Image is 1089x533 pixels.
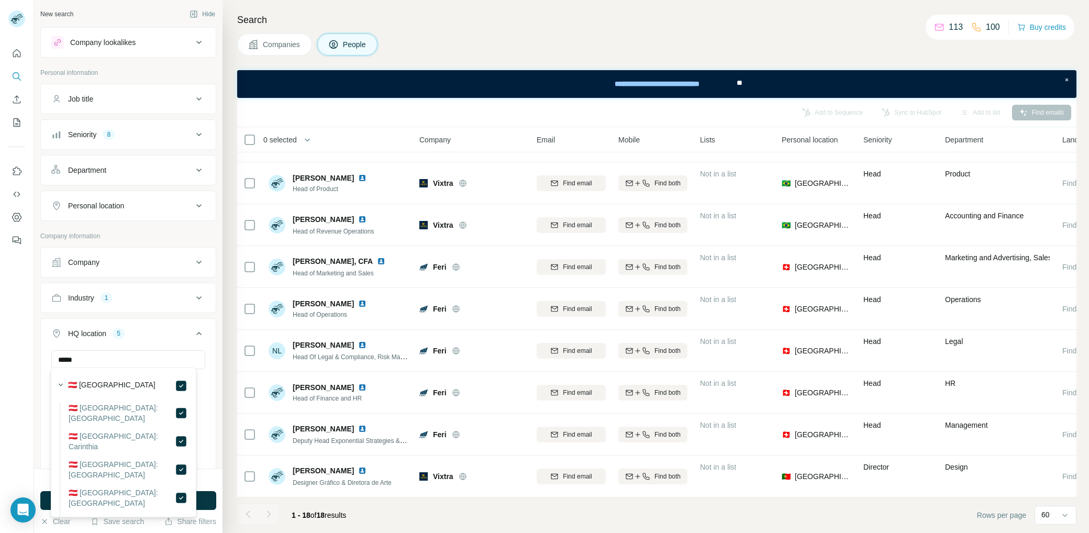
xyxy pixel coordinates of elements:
[41,250,216,275] button: Company
[8,113,25,132] button: My lists
[41,285,216,310] button: Industry1
[863,337,881,346] span: Head
[419,135,451,145] span: Company
[8,208,25,227] button: Dashboard
[1017,20,1066,35] button: Buy credits
[863,295,881,304] span: Head
[41,30,216,55] button: Company lookalikes
[8,231,25,250] button: Feedback
[618,343,687,359] button: Find both
[40,68,216,77] p: Personal information
[310,511,317,519] span: of
[8,90,25,109] button: Enrich CSV
[40,491,216,510] button: Run search
[343,39,367,50] span: People
[863,421,881,429] span: Head
[618,301,687,317] button: Find both
[293,173,354,183] span: [PERSON_NAME]
[164,516,216,527] button: Share filters
[654,430,681,439] span: Find both
[433,387,447,398] span: Feri
[419,179,428,187] img: Logo of Vixtra
[69,403,175,424] label: 🇦🇹 [GEOGRAPHIC_DATA]: [GEOGRAPHIC_DATA]
[8,162,25,181] button: Use Surfe on LinkedIn
[237,13,1076,27] h4: Search
[537,259,606,275] button: Find email
[700,135,715,145] span: Lists
[269,426,285,443] img: Avatar
[377,257,385,265] img: LinkedIn logo
[433,262,447,272] span: Feri
[945,337,963,346] span: Legal
[618,427,687,442] button: Find both
[101,293,113,303] div: 1
[419,347,428,355] img: Logo of Feri
[419,305,428,313] img: Logo of Feri
[795,429,851,440] span: [GEOGRAPHIC_DATA]
[945,135,983,145] span: Department
[654,346,681,356] span: Find both
[945,212,1024,220] span: Accounting and Finance
[945,379,955,387] span: HR
[293,214,354,225] span: [PERSON_NAME]
[41,86,216,112] button: Job title
[40,516,70,527] button: Clear
[419,221,428,229] img: Logo of Vixtra
[945,170,970,178] span: Product
[358,467,366,475] img: LinkedIn logo
[433,178,453,188] span: Vixtra
[40,231,216,241] p: Company information
[700,170,736,178] span: Not in a list
[618,259,687,275] button: Find both
[782,262,791,272] span: 🇨🇭
[563,304,592,314] span: Find email
[700,421,736,429] span: Not in a list
[782,429,791,440] span: 🇨🇭
[618,469,687,484] button: Find both
[41,193,216,218] button: Personal location
[563,346,592,356] span: Find email
[68,257,99,268] div: Company
[419,472,428,481] img: Logo of Vixtra
[945,463,968,471] span: Design
[863,212,881,220] span: Head
[358,174,366,182] img: LinkedIn logo
[293,465,354,476] span: [PERSON_NAME]
[358,215,366,224] img: LinkedIn logo
[433,471,453,482] span: Vixtra
[537,175,606,191] button: Find email
[182,6,223,22] button: Hide
[700,253,736,262] span: Not in a list
[700,379,736,387] span: Not in a list
[618,217,687,233] button: Find both
[782,304,791,314] span: 🇨🇭
[8,10,25,27] img: Avatar
[68,293,94,303] div: Industry
[563,220,592,230] span: Find email
[293,424,354,434] span: [PERSON_NAME]
[863,170,881,178] span: Head
[358,383,366,392] img: LinkedIn logo
[654,262,681,272] span: Find both
[795,304,851,314] span: [GEOGRAPHIC_DATA]
[41,158,216,183] button: Department
[40,9,73,19] div: New search
[945,295,981,304] span: Operations
[269,217,285,234] img: Avatar
[563,262,592,272] span: Find email
[795,220,851,230] span: [GEOGRAPHIC_DATA]
[863,135,892,145] span: Seniority
[782,346,791,356] span: 🇨🇭
[293,256,373,266] span: [PERSON_NAME], CFA
[949,21,963,34] p: 113
[433,346,447,356] span: Feri
[863,463,889,471] span: Director
[433,220,453,230] span: Vixtra
[563,388,592,397] span: Find email
[358,341,366,349] img: LinkedIn logo
[68,129,96,140] div: Seniority
[537,469,606,484] button: Find email
[293,479,392,486] span: Designer Gráfico & Diretora de Arte
[618,175,687,191] button: Find both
